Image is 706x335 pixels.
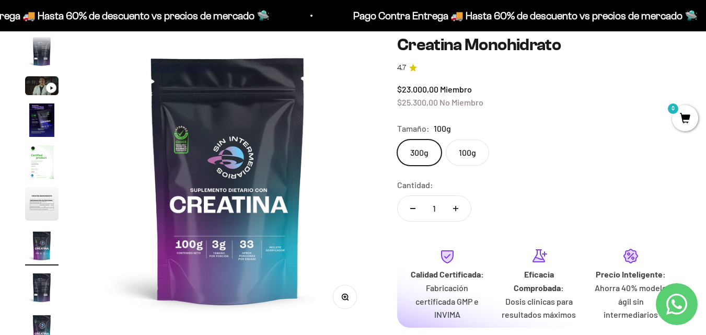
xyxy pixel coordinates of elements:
img: Creatina Monohidrato [84,36,372,324]
img: Creatina Monohidrato [25,34,59,68]
a: 4.74.7 de 5.0 estrellas [397,62,681,74]
strong: Eficacia Comprobada: [514,269,564,293]
mark: 0 [667,102,679,115]
img: Creatina Monohidrato [25,229,59,262]
a: 0 [672,113,698,125]
strong: Calidad Certificada: [411,269,484,279]
h1: Creatina Monohidrato [397,36,681,54]
span: 4.7 [397,62,406,74]
p: Pago Contra Entrega 🚚 Hasta 60% de descuento vs precios de mercado 🛸 [352,7,697,24]
p: Fabricación certificada GMP e INVIMA [410,281,485,321]
span: No Miembro [439,97,483,107]
legend: Tamaño: [397,122,430,135]
button: Ir al artículo 8 [25,271,59,307]
p: Ahorra 40% modelo ágil sin intermediarios [593,281,668,321]
button: Ir al artículo 6 [25,187,59,224]
strong: Precio Inteligente: [596,269,666,279]
span: Miembro [440,84,472,94]
button: Aumentar cantidad [441,196,471,221]
label: Cantidad: [397,178,433,192]
button: Reducir cantidad [398,196,428,221]
button: Ir al artículo 7 [25,229,59,265]
button: Ir al artículo 3 [25,76,59,98]
img: Creatina Monohidrato [25,145,59,179]
span: $25.300,00 [397,97,438,107]
button: Ir al artículo 2 [25,34,59,71]
span: 100g [434,122,451,135]
span: $23.000,00 [397,84,438,94]
img: Creatina Monohidrato [25,103,59,137]
button: Ir al artículo 4 [25,103,59,140]
button: Ir al artículo 5 [25,145,59,182]
img: Creatina Monohidrato [25,271,59,304]
img: Creatina Monohidrato [25,187,59,221]
p: Dosis clínicas para resultados máximos [502,295,577,321]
